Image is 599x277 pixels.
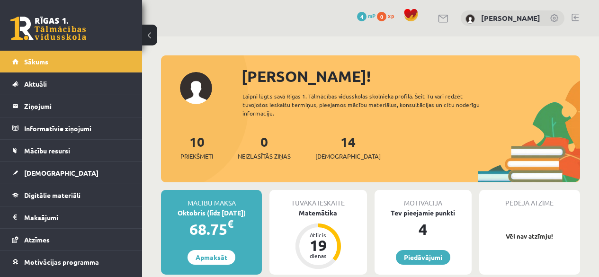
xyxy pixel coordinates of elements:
div: Tev pieejamie punkti [375,208,472,218]
span: Motivācijas programma [24,258,99,266]
div: 68.75 [161,218,262,241]
div: 19 [304,238,332,253]
a: 0Neizlasītās ziņas [238,133,291,161]
a: 14[DEMOGRAPHIC_DATA] [315,133,381,161]
a: [PERSON_NAME] [481,13,540,23]
a: 4 mP [357,12,375,19]
div: Laipni lūgts savā Rīgas 1. Tālmācības vidusskolas skolnieka profilā. Šeit Tu vari redzēt tuvojošo... [242,92,494,117]
span: mP [368,12,375,19]
p: Vēl nav atzīmju! [484,232,575,241]
span: Priekšmeti [180,152,213,161]
a: Ziņojumi [12,95,130,117]
a: [DEMOGRAPHIC_DATA] [12,162,130,184]
a: 10Priekšmeti [180,133,213,161]
a: Piedāvājumi [396,250,450,265]
span: [DEMOGRAPHIC_DATA] [315,152,381,161]
a: Atzīmes [12,229,130,250]
legend: Informatīvie ziņojumi [24,117,130,139]
span: xp [388,12,394,19]
legend: Ziņojumi [24,95,130,117]
span: 0 [377,12,386,21]
div: Tuvākā ieskaite [269,190,367,208]
a: Motivācijas programma [12,251,130,273]
a: Mācību resursi [12,140,130,161]
a: Sākums [12,51,130,72]
img: Anna Lepšeja [465,14,475,24]
div: [PERSON_NAME]! [241,65,580,88]
span: Neizlasītās ziņas [238,152,291,161]
a: Digitālie materiāli [12,184,130,206]
a: Matemātika Atlicis 19 dienas [269,208,367,270]
legend: Maksājumi [24,206,130,228]
a: Rīgas 1. Tālmācības vidusskola [10,17,86,40]
a: 0 xp [377,12,399,19]
div: Pēdējā atzīme [479,190,580,208]
div: Matemātika [269,208,367,218]
span: 4 [357,12,367,21]
div: Atlicis [304,232,332,238]
span: € [227,217,233,231]
div: dienas [304,253,332,259]
a: Informatīvie ziņojumi [12,117,130,139]
div: 4 [375,218,472,241]
span: Mācību resursi [24,146,70,155]
div: Motivācija [375,190,472,208]
span: Sākums [24,57,48,66]
a: Maksājumi [12,206,130,228]
span: Atzīmes [24,235,50,244]
span: [DEMOGRAPHIC_DATA] [24,169,98,177]
a: Apmaksāt [188,250,235,265]
a: Aktuāli [12,73,130,95]
div: Mācību maksa [161,190,262,208]
span: Aktuāli [24,80,47,88]
span: Digitālie materiāli [24,191,80,199]
div: Oktobris (līdz [DATE]) [161,208,262,218]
